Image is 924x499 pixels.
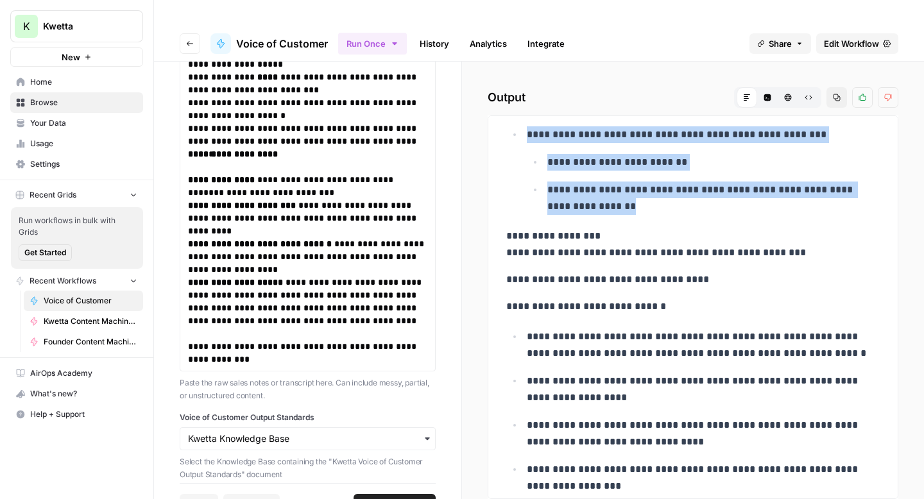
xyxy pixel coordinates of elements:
[30,189,76,201] span: Recent Grids
[520,33,572,54] a: Integrate
[24,332,143,352] a: Founder Content Machine
[43,20,121,33] span: Kwetta
[749,33,811,54] button: Share
[24,247,66,258] span: Get Started
[10,10,143,42] button: Workspace: Kwetta
[180,412,436,423] label: Voice of Customer Output Standards
[30,368,137,379] span: AirOps Academy
[24,291,143,311] a: Voice of Customer
[816,33,898,54] a: Edit Workflow
[30,117,137,129] span: Your Data
[236,36,328,51] span: Voice of Customer
[10,47,143,67] button: New
[188,432,427,445] input: Kwetta Knowledge Base
[11,384,142,403] div: What's new?
[130,74,140,85] img: tab_keywords_by_traffic_grey.svg
[10,92,143,113] a: Browse
[33,33,141,44] div: Domain: [DOMAIN_NAME]
[10,363,143,384] a: AirOps Academy
[180,455,436,480] p: Select the Knowledge Base containing the "Kwetta Voice of Customer Output Standards" document
[10,133,143,154] a: Usage
[30,97,137,108] span: Browse
[51,76,115,84] div: Domain Overview
[30,76,137,88] span: Home
[30,158,137,170] span: Settings
[462,33,515,54] a: Analytics
[30,275,96,287] span: Recent Workflows
[824,37,879,50] span: Edit Workflow
[44,295,137,307] span: Voice of Customer
[24,311,143,332] a: Kwetta Content Machine - Weekly
[62,51,80,63] span: New
[10,72,143,92] a: Home
[10,113,143,133] a: Your Data
[10,154,143,174] a: Settings
[30,409,137,420] span: Help + Support
[19,244,72,261] button: Get Started
[19,215,135,238] span: Run workflows in bulk with Grids
[10,271,143,291] button: Recent Workflows
[488,87,898,108] h2: Output
[412,33,457,54] a: History
[10,185,143,205] button: Recent Grids
[210,33,328,54] a: Voice of Customer
[769,37,792,50] span: Share
[10,384,143,404] button: What's new?
[10,404,143,425] button: Help + Support
[30,138,137,149] span: Usage
[21,33,31,44] img: website_grey.svg
[44,316,137,327] span: Kwetta Content Machine - Weekly
[338,33,407,55] button: Run Once
[44,336,137,348] span: Founder Content Machine
[36,21,63,31] div: v 4.0.25
[37,74,47,85] img: tab_domain_overview_orange.svg
[180,376,436,402] p: Paste the raw sales notes or transcript here. Can include messy, partial, or unstructured content.
[23,19,30,34] span: K
[144,76,212,84] div: Keywords by Traffic
[21,21,31,31] img: logo_orange.svg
